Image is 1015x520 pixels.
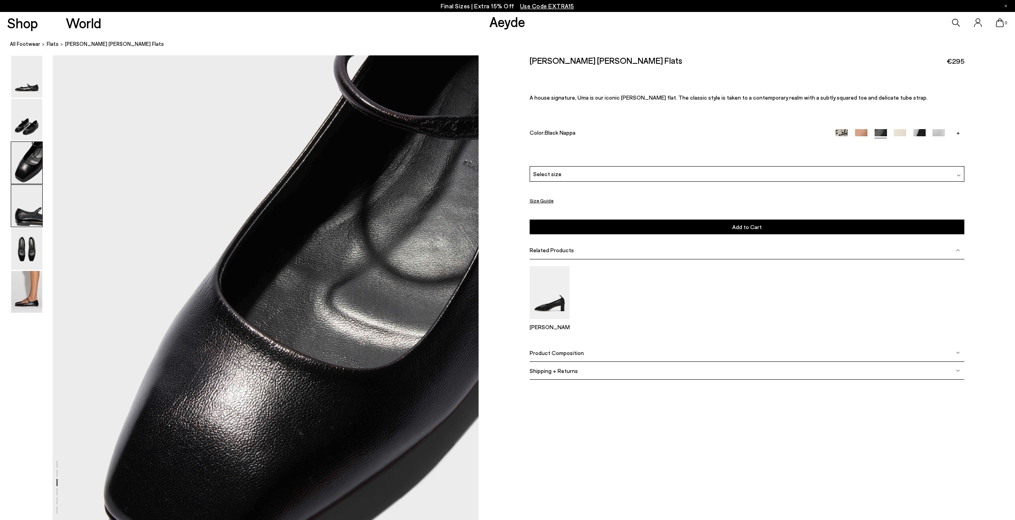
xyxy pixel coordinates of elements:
[520,2,574,10] span: Navigate to /collections/ss25-final-sizes
[1004,21,1008,25] span: 0
[732,224,762,230] span: Add to Cart
[956,351,960,355] img: svg%3E
[530,324,570,330] p: [PERSON_NAME]
[952,129,964,136] a: +
[530,247,574,253] span: Related Products
[11,99,42,141] img: Uma Mary-Jane Flats - Image 2
[47,40,59,48] a: Flats
[11,56,42,98] img: Uma Mary-Jane Flats - Image 1
[66,16,101,30] a: World
[11,142,42,184] img: Uma Mary-Jane Flats - Image 3
[7,16,38,30] a: Shop
[530,220,964,234] button: Add to Cart
[530,266,570,319] img: Narissa Ruched Pumps
[530,367,578,374] span: Shipping + Returns
[47,41,59,47] span: Flats
[545,129,575,135] span: Black Nappa
[956,369,960,373] img: svg%3E
[65,40,164,48] span: [PERSON_NAME] [PERSON_NAME] Flats
[947,56,964,66] span: €295
[11,228,42,270] img: Uma Mary-Jane Flats - Image 5
[530,349,584,356] span: Product Composition
[441,1,574,11] p: Final Sizes | Extra 15% Off
[530,196,554,206] button: Size Guide
[530,55,682,65] h2: [PERSON_NAME] [PERSON_NAME] Flats
[957,173,961,177] img: svg%3E
[533,170,562,178] span: Select size
[530,314,570,330] a: Narissa Ruched Pumps [PERSON_NAME]
[956,248,960,252] img: svg%3E
[996,18,1004,27] a: 0
[10,33,1015,55] nav: breadcrumb
[530,94,964,101] p: A house signature, Uma is our iconic [PERSON_NAME] flat. The classic style is taken to a contempo...
[11,271,42,313] img: Uma Mary-Jane Flats - Image 6
[11,185,42,227] img: Uma Mary-Jane Flats - Image 4
[489,13,525,30] a: Aeyde
[530,129,822,138] div: Color:
[10,40,40,48] a: All Footwear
